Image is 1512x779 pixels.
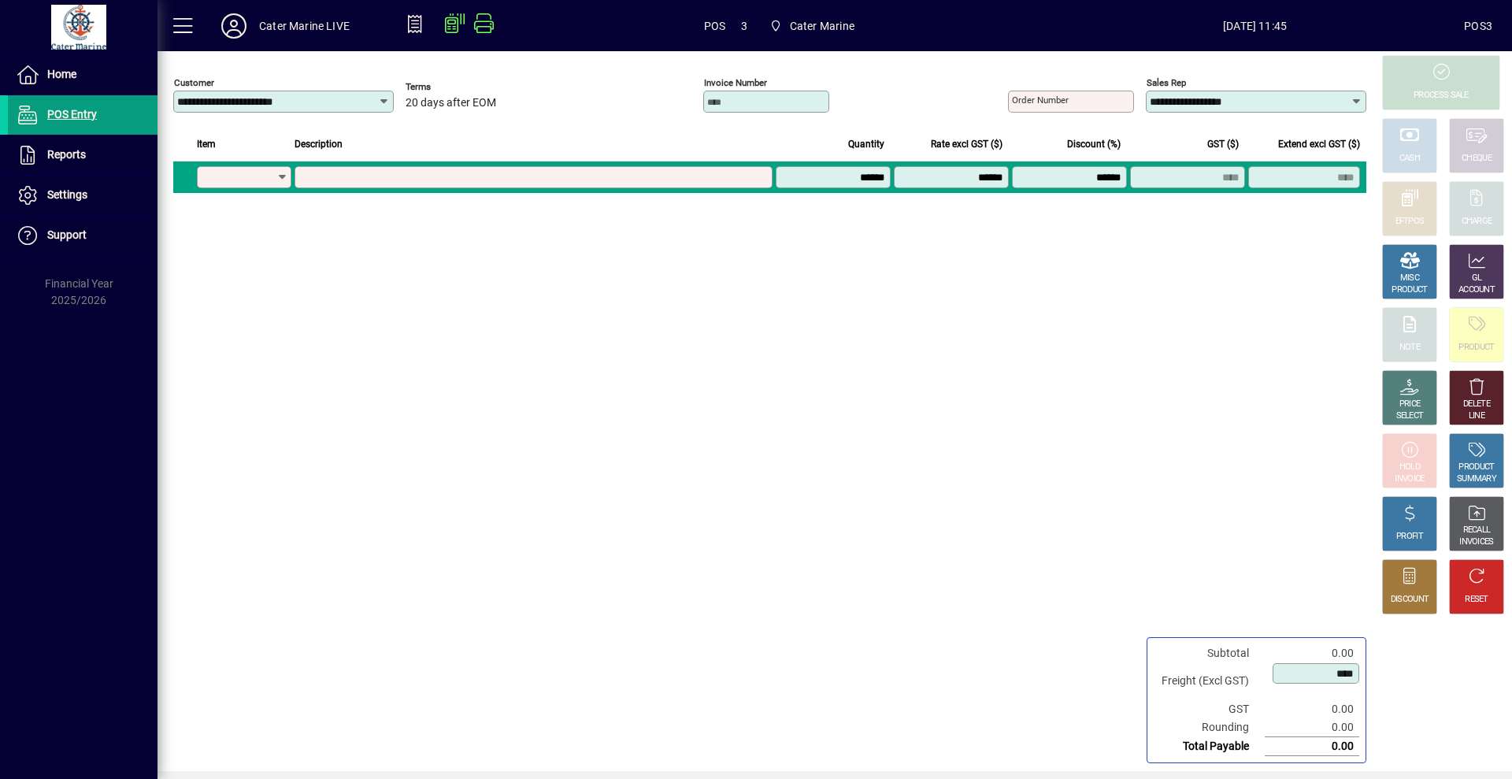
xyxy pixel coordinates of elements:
[47,108,97,121] span: POS Entry
[1396,410,1424,422] div: SELECT
[704,77,767,88] mat-label: Invoice number
[1464,13,1492,39] div: POS3
[1265,700,1359,718] td: 0.00
[209,12,259,40] button: Profile
[1457,473,1496,485] div: SUMMARY
[1154,700,1265,718] td: GST
[1458,284,1495,296] div: ACCOUNT
[8,55,157,95] a: Home
[47,228,87,241] span: Support
[1459,536,1493,548] div: INVOICES
[1396,531,1423,543] div: PROFIT
[47,148,86,161] span: Reports
[1462,216,1492,228] div: CHARGE
[1399,399,1421,410] div: PRICE
[763,12,861,40] span: Cater Marine
[1278,135,1360,153] span: Extend excl GST ($)
[1400,273,1419,284] div: MISC
[1154,718,1265,737] td: Rounding
[406,82,500,92] span: Terms
[1458,342,1494,354] div: PRODUCT
[1154,644,1265,662] td: Subtotal
[47,68,76,80] span: Home
[1463,525,1491,536] div: RECALL
[1265,644,1359,662] td: 0.00
[1391,594,1429,606] div: DISCOUNT
[1465,594,1488,606] div: RESET
[1399,153,1420,165] div: CASH
[790,13,854,39] span: Cater Marine
[47,188,87,201] span: Settings
[8,135,157,175] a: Reports
[1392,284,1427,296] div: PRODUCT
[8,216,157,255] a: Support
[704,13,726,39] span: POS
[174,77,214,88] mat-label: Customer
[1046,13,1464,39] span: [DATE] 11:45
[197,135,216,153] span: Item
[1472,273,1482,284] div: GL
[295,135,343,153] span: Description
[1147,77,1186,88] mat-label: Sales rep
[1154,662,1265,700] td: Freight (Excl GST)
[1265,737,1359,756] td: 0.00
[1265,718,1359,737] td: 0.00
[1414,90,1469,102] div: PROCESS SALE
[848,135,884,153] span: Quantity
[1154,737,1265,756] td: Total Payable
[406,97,496,109] span: 20 days after EOM
[8,176,157,215] a: Settings
[1463,399,1490,410] div: DELETE
[1399,462,1420,473] div: HOLD
[741,13,747,39] span: 3
[1395,473,1424,485] div: INVOICE
[1469,410,1484,422] div: LINE
[931,135,1002,153] span: Rate excl GST ($)
[1458,462,1494,473] div: PRODUCT
[1207,135,1239,153] span: GST ($)
[1012,95,1069,106] mat-label: Order number
[1399,342,1420,354] div: NOTE
[1462,153,1492,165] div: CHEQUE
[1395,216,1425,228] div: EFTPOS
[259,13,350,39] div: Cater Marine LIVE
[1067,135,1121,153] span: Discount (%)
